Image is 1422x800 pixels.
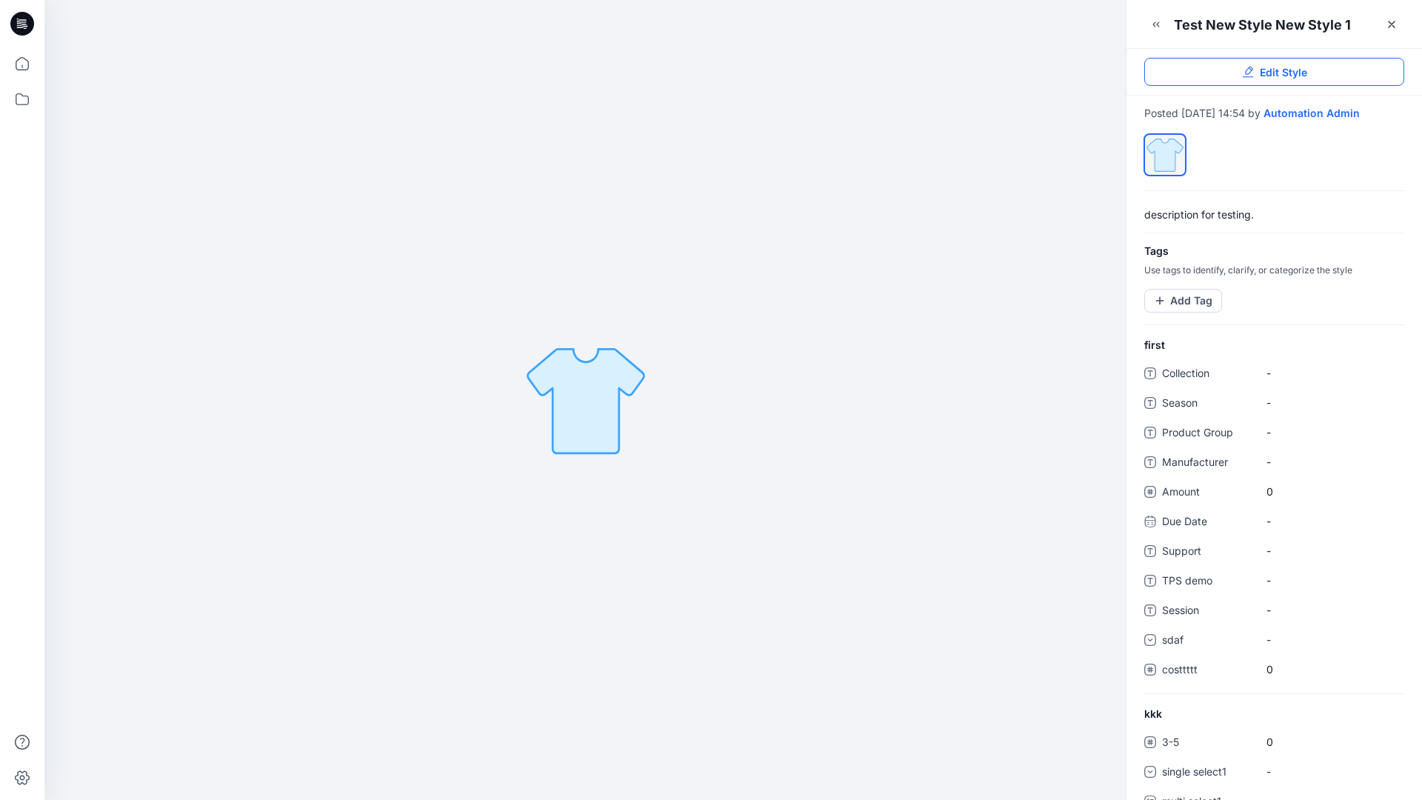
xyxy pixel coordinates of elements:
[1144,134,1186,176] div: Colorway 1
[1162,513,1251,533] span: Due Date
[1162,733,1251,754] span: 3-5
[1266,764,1289,779] div: -
[1162,453,1251,474] span: Manufacturer
[1266,365,1395,381] span: -
[1266,543,1395,559] span: -
[1266,484,1395,499] span: 0
[1162,572,1251,593] span: TPS demo
[1144,107,1404,119] div: Posted [DATE] 14:54 by
[1144,13,1168,36] button: Minimize
[1264,107,1360,119] a: Automation Admin
[1144,209,1404,221] p: description for testing.
[1162,364,1251,385] span: Collection
[1162,394,1251,415] span: Season
[1162,424,1251,444] span: Product Group
[1144,289,1222,313] button: Add Tag
[1174,16,1351,34] div: test new style new style 1
[521,336,650,464] img: test new style
[1266,395,1395,410] span: -
[1126,264,1422,277] p: Use tags to identify, clarify, or categorize the style
[1162,763,1251,784] span: single select1
[1266,632,1289,647] div: -
[1266,454,1395,470] span: -
[1260,64,1307,80] span: Edit Style
[1266,661,1395,677] span: 0
[1144,337,1165,353] span: first
[1266,513,1395,529] span: -
[1266,602,1395,618] span: -
[1144,58,1404,86] a: Edit Style
[1126,245,1422,258] h4: Tags
[1162,631,1251,652] span: sdaf
[1162,542,1251,563] span: Support
[1380,13,1403,36] a: Close Style Presentation
[1162,601,1251,622] span: Session
[1266,734,1395,750] span: 0
[1144,706,1162,721] span: kkk
[1162,661,1251,681] span: costtttt
[1266,424,1395,440] span: -
[1266,573,1395,588] span: -
[1162,483,1251,504] span: Amount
